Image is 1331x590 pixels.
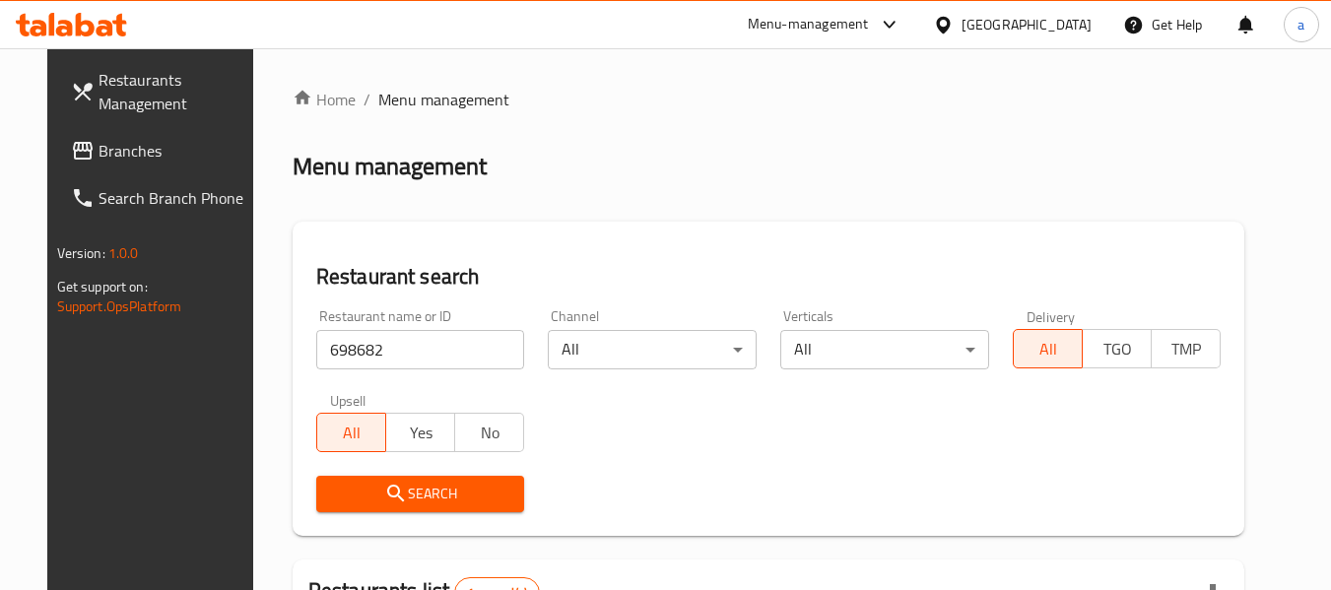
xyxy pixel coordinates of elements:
[57,274,148,299] span: Get support on:
[330,393,366,407] label: Upsell
[316,413,386,452] button: All
[316,262,1222,292] h2: Restaurant search
[55,56,270,127] a: Restaurants Management
[962,14,1092,35] div: [GEOGRAPHIC_DATA]
[55,174,270,222] a: Search Branch Phone
[57,294,182,319] a: Support.OpsPlatform
[463,419,516,447] span: No
[293,88,1245,111] nav: breadcrumb
[57,240,105,266] span: Version:
[1298,14,1304,35] span: a
[748,13,869,36] div: Menu-management
[293,151,487,182] h2: Menu management
[1082,329,1152,368] button: TGO
[1022,335,1075,363] span: All
[385,413,455,452] button: Yes
[99,139,254,163] span: Branches
[1013,329,1083,368] button: All
[454,413,524,452] button: No
[1151,329,1221,368] button: TMP
[364,88,370,111] li: /
[394,419,447,447] span: Yes
[316,330,525,369] input: Search for restaurant name or ID..
[1091,335,1144,363] span: TGO
[378,88,509,111] span: Menu management
[99,186,254,210] span: Search Branch Phone
[780,330,989,369] div: All
[55,127,270,174] a: Branches
[325,419,378,447] span: All
[332,482,509,506] span: Search
[99,68,254,115] span: Restaurants Management
[316,476,525,512] button: Search
[293,88,356,111] a: Home
[548,330,757,369] div: All
[108,240,139,266] span: 1.0.0
[1027,309,1076,323] label: Delivery
[1160,335,1213,363] span: TMP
